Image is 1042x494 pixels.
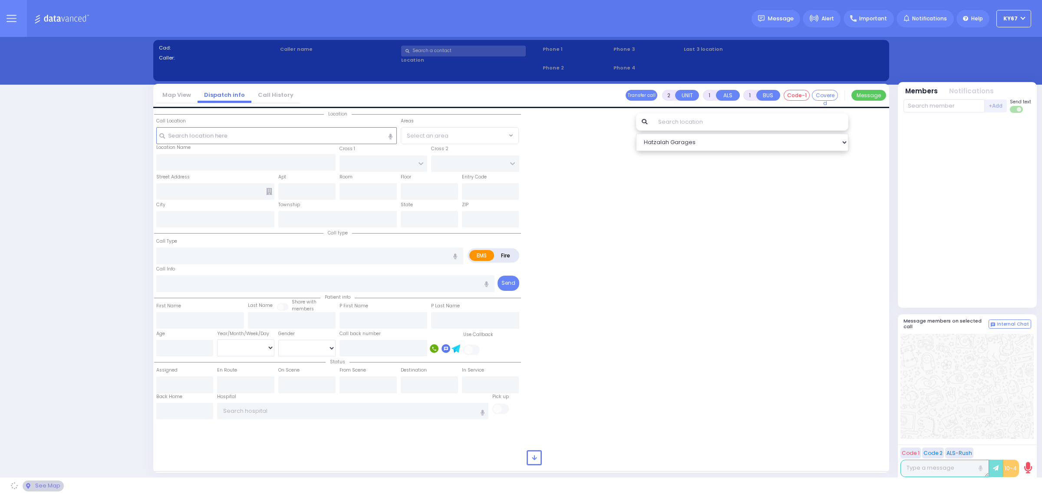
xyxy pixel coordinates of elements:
[922,448,944,458] button: Code 2
[278,367,300,374] label: On Scene
[997,321,1029,327] span: Internal Chat
[159,54,277,62] label: Caller:
[758,15,765,22] img: message.svg
[156,238,177,245] label: Call Type
[653,113,848,131] input: Search location
[278,330,295,337] label: Gender
[156,266,175,273] label: Call Info
[251,91,300,99] a: Call History
[494,250,518,261] label: Fire
[156,330,165,337] label: Age
[340,303,368,310] label: P First Name
[401,56,540,64] label: Location
[266,188,272,195] span: Other building occupants
[543,46,610,53] span: Phone 1
[323,230,352,236] span: Call type
[280,46,399,53] label: Caller name
[217,393,236,400] label: Hospital
[498,276,519,291] button: Send
[156,367,178,374] label: Assigned
[991,323,995,327] img: comment-alt.png
[462,367,484,374] label: In Service
[156,174,190,181] label: Street Address
[340,330,381,337] label: Call back number
[996,10,1031,27] button: KY67
[904,318,989,329] h5: Message members on selected call
[340,145,355,152] label: Cross 1
[23,481,63,491] div: See map
[949,86,994,96] button: Notifications
[912,15,947,23] span: Notifications
[401,174,411,181] label: Floor
[156,393,182,400] label: Back Home
[684,46,783,53] label: Last 3 location
[626,90,657,101] button: Transfer call
[401,118,414,125] label: Areas
[462,174,487,181] label: Entry Code
[768,14,794,23] span: Message
[1010,105,1024,114] label: Turn off text
[851,90,886,101] button: Message
[156,127,397,144] input: Search location here
[198,91,251,99] a: Dispatch info
[156,144,191,151] label: Location Name
[401,367,427,374] label: Destination
[904,99,985,112] input: Search member
[248,302,273,309] label: Last Name
[156,201,165,208] label: City
[1010,99,1031,105] span: Send text
[821,15,834,23] span: Alert
[278,174,286,181] label: Apt
[340,367,366,374] label: From Scene
[463,331,493,338] label: Use Callback
[156,303,181,310] label: First Name
[613,64,681,72] span: Phone 4
[945,448,973,458] button: ALS-Rush
[292,299,317,305] small: Share with
[900,448,921,458] button: Code 1
[492,393,509,400] label: Pick up
[469,250,495,261] label: EMS
[431,303,460,310] label: P Last Name
[401,46,526,56] input: Search a contact
[784,90,810,101] button: Code-1
[756,90,780,101] button: BUS
[324,111,352,117] span: Location
[905,86,938,96] button: Members
[613,46,681,53] span: Phone 3
[34,13,92,24] img: Logo
[156,91,198,99] a: Map View
[401,201,413,208] label: State
[462,201,468,208] label: ZIP
[156,118,186,125] label: Call Location
[326,359,350,365] span: Status
[716,90,740,101] button: ALS
[1003,15,1018,23] span: KY67
[543,64,610,72] span: Phone 2
[217,330,274,337] div: Year/Month/Week/Day
[812,90,838,101] button: Covered
[971,15,983,23] span: Help
[675,90,699,101] button: UNIT
[407,132,448,140] span: Select an area
[320,294,355,300] span: Patient info
[340,174,353,181] label: Room
[859,15,887,23] span: Important
[217,403,488,419] input: Search hospital
[217,367,237,374] label: En Route
[292,306,314,312] span: members
[431,145,448,152] label: Cross 2
[159,44,277,52] label: Cad:
[989,319,1031,329] button: Internal Chat
[278,201,300,208] label: Township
